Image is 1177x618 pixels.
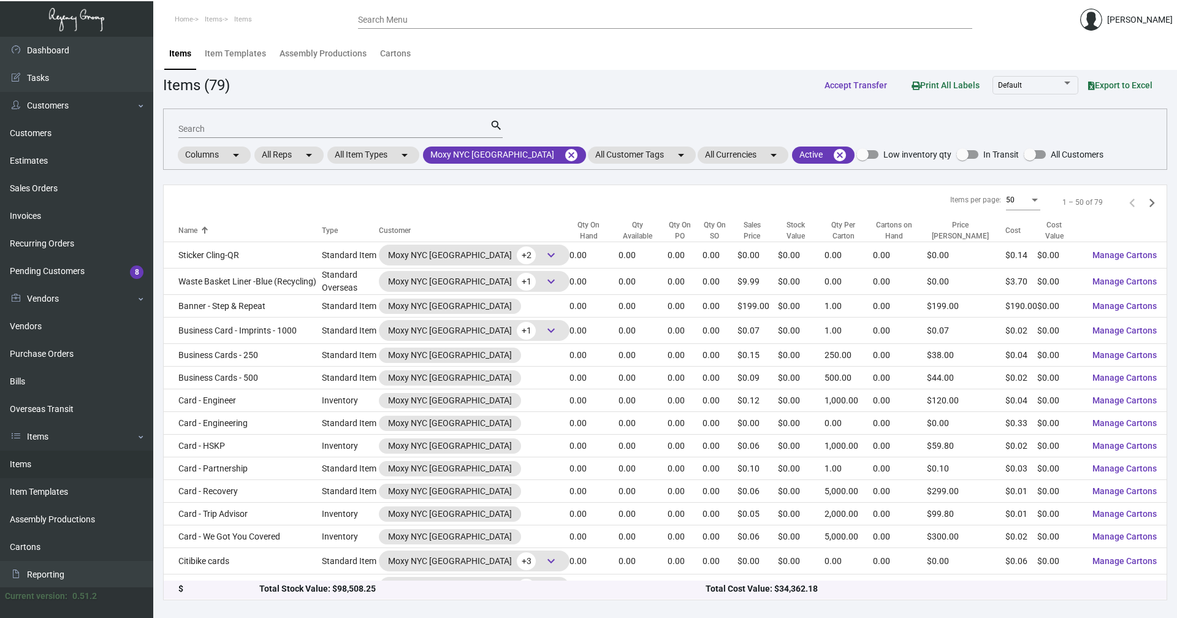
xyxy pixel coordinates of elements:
td: 0.00 [873,242,927,269]
td: Card - Engineering [164,412,322,435]
td: $0.12 [737,389,778,412]
td: Standard Item [322,367,379,389]
mat-chip: Columns [178,147,251,164]
span: keyboard_arrow_down [544,274,558,289]
td: 0.00 [668,480,703,503]
td: $0.02 [1005,367,1037,389]
td: 0.00 [668,525,703,548]
mat-chip: Moxy NYC [GEOGRAPHIC_DATA] [423,147,586,164]
td: Inventory [322,525,379,548]
td: $0.00 [927,269,1005,295]
button: Manage Cartons [1083,435,1167,457]
td: 0.00 [703,269,737,295]
td: 0.00 [668,457,703,480]
mat-icon: arrow_drop_down [766,148,781,162]
td: $0.00 [778,242,825,269]
td: $0.10 [927,457,1005,480]
mat-icon: arrow_drop_down [302,148,316,162]
td: Standard Item [322,480,379,503]
span: +3 [517,552,536,570]
span: Manage Cartons [1092,395,1157,405]
div: Moxy NYC [GEOGRAPHIC_DATA] [388,462,512,475]
td: $0.00 [1037,295,1083,318]
td: $0.06 [737,480,778,503]
td: 0.00 [668,548,703,574]
button: Manage Cartons [1083,367,1167,389]
button: Manage Cartons [1083,389,1167,411]
img: admin@bootstrapmaster.com [1080,9,1102,31]
td: $0.00 [778,367,825,389]
td: $0.14 [1005,242,1037,269]
td: $0.00 [927,548,1005,574]
td: 250.00 [825,344,872,367]
td: 0.00 [703,480,737,503]
td: 1,000.00 [825,389,872,412]
td: $300.00 [927,525,1005,548]
mat-chip: All Currencies [698,147,788,164]
span: Manage Cartons [1092,418,1157,428]
span: Manage Cartons [1092,326,1157,335]
div: Moxy NYC [GEOGRAPHIC_DATA] [388,394,512,407]
td: $0.02 [1005,525,1037,548]
div: Type [322,225,338,236]
td: $0.00 [1037,548,1083,574]
td: 1.00 [825,318,872,344]
button: Manage Cartons [1083,457,1167,479]
td: 0.00 [873,344,927,367]
div: Qty Per Carton [825,219,872,242]
div: Cost [1005,225,1037,236]
td: 0.00 [825,242,872,269]
div: Sales Price [737,219,778,242]
div: Moxy NYC [GEOGRAPHIC_DATA] [388,246,560,264]
td: Inventory [322,435,379,457]
td: $0.00 [778,480,825,503]
td: $44.00 [927,367,1005,389]
span: Manage Cartons [1092,277,1157,286]
td: 0.00 [569,480,619,503]
div: Qty On PO [668,219,691,242]
td: 0.00 [668,344,703,367]
div: Moxy NYC [GEOGRAPHIC_DATA] [388,552,560,570]
td: Waste Basket Liner -Blue (Recycling) [164,269,322,295]
td: $0.00 [737,412,778,435]
td: 0.00 [873,503,927,525]
div: Cost Value [1037,219,1083,242]
td: $0.00 [737,242,778,269]
mat-icon: search [490,118,503,133]
button: Manage Cartons [1083,319,1167,341]
div: Qty On Hand [569,219,619,242]
span: Manage Cartons [1092,486,1157,496]
th: Customer [379,219,569,242]
button: Manage Cartons [1083,344,1167,366]
td: 0.00 [619,548,668,574]
td: 0.00 [703,457,737,480]
div: Qty On PO [668,219,703,242]
td: Card - HSKP [164,435,322,457]
td: 0.00 [703,242,737,269]
div: Stock Value [778,219,814,242]
span: Default [998,81,1022,90]
td: $0.33 [1005,412,1037,435]
td: Card - Recovery [164,480,322,503]
div: Qty On SO [703,219,737,242]
td: 0.00 [873,367,927,389]
div: Moxy NYC [GEOGRAPHIC_DATA] [388,508,512,521]
div: Moxy NYC [GEOGRAPHIC_DATA] [388,349,512,362]
td: $0.00 [778,435,825,457]
td: $0.07 [737,318,778,344]
div: Moxy NYC [GEOGRAPHIC_DATA] [388,372,512,384]
div: Moxy NYC [GEOGRAPHIC_DATA] [388,530,512,543]
td: 0.00 [825,548,872,574]
span: keyboard_arrow_down [544,248,558,262]
td: 0.00 [569,525,619,548]
div: Qty Per Carton [825,219,861,242]
span: All Customers [1051,147,1103,162]
td: 0.00 [703,367,737,389]
td: Business Cards - 500 [164,367,322,389]
td: 0.00 [668,269,703,295]
td: 0.00 [569,548,619,574]
td: $0.00 [1037,344,1083,367]
td: Standard Item [322,457,379,480]
td: $0.00 [778,525,825,548]
td: 1,000.00 [825,435,872,457]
